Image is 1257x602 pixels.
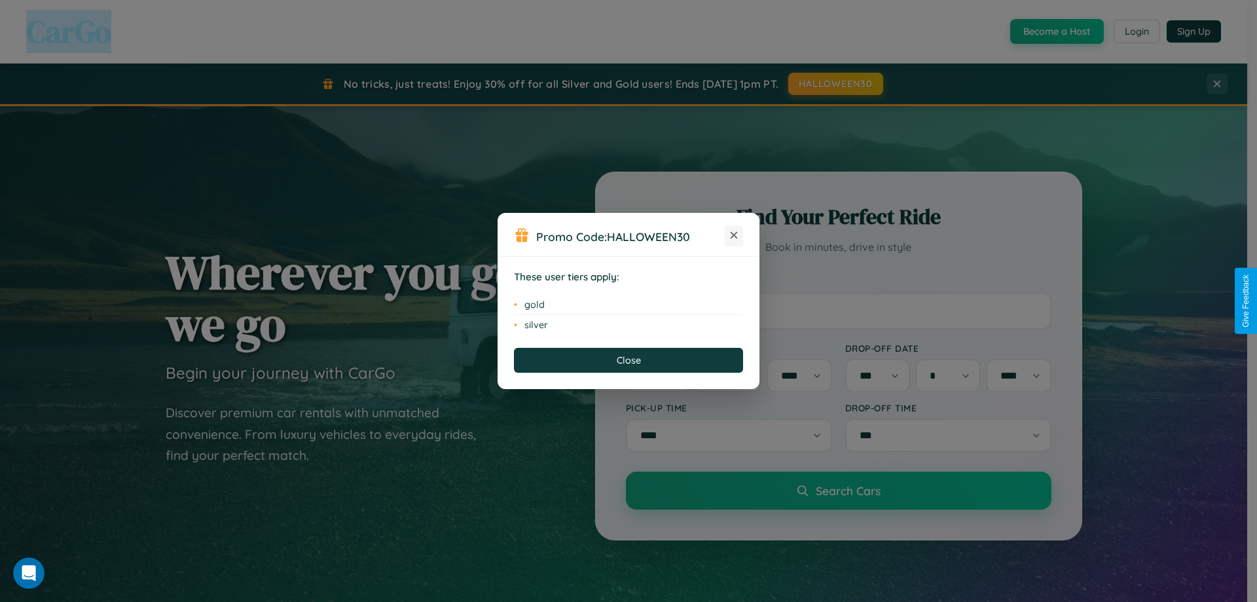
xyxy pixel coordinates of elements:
[536,229,725,244] h3: Promo Code:
[1241,274,1250,328] div: Give Feedback
[514,348,743,373] button: Close
[607,229,690,244] b: HALLOWEEN30
[514,315,743,335] li: silver
[13,557,45,589] iframe: Intercom live chat
[514,295,743,315] li: gold
[514,271,619,283] strong: These user tiers apply:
